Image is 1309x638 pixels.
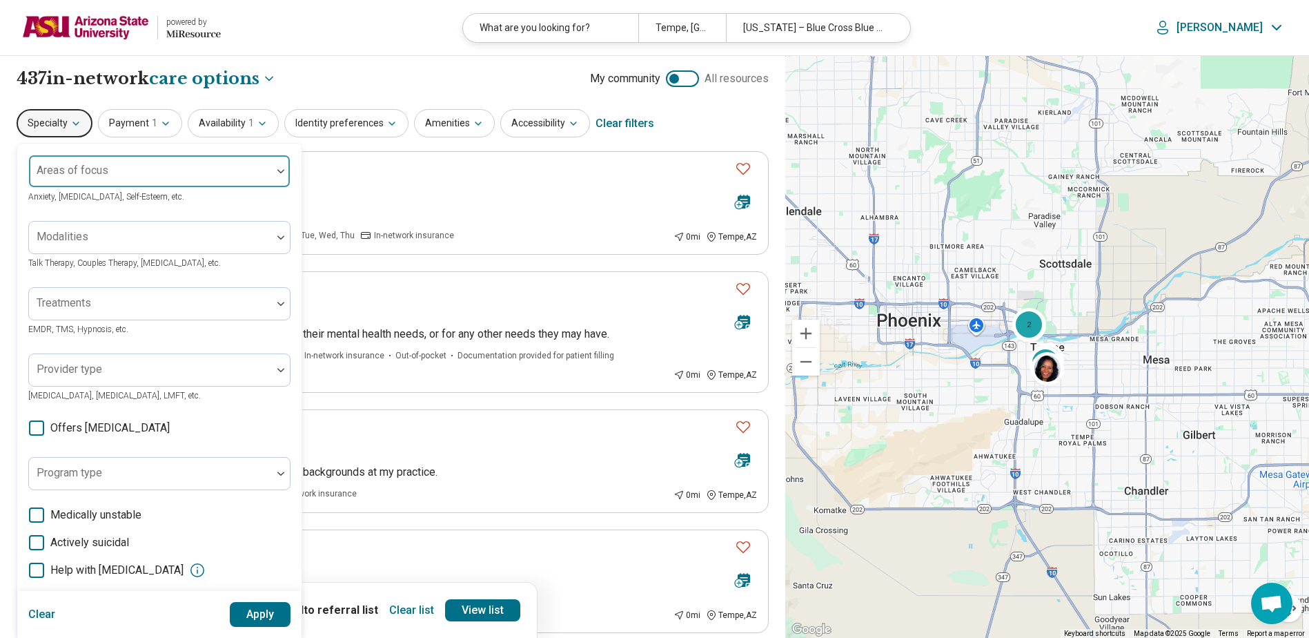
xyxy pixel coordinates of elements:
button: Zoom in [792,320,820,347]
button: Favorite [729,155,757,183]
div: Tempe , AZ [706,231,757,243]
button: Availability1 [188,109,279,137]
span: In-network insurance [277,487,357,500]
div: powered by [166,16,221,28]
button: Favorite [729,413,757,441]
label: Program type [37,466,102,479]
div: Clear filters [596,107,654,140]
img: Arizona State University [22,11,149,44]
a: Report a map error [1247,630,1305,637]
span: 1 [248,116,254,130]
p: 2 added [266,602,378,619]
button: Accessibility [500,109,590,137]
button: Favorite [729,533,757,561]
span: to referral list [304,603,378,617]
label: Modalities [37,230,88,243]
a: Arizona State Universitypowered by [22,11,221,44]
div: 0 mi [673,231,700,243]
span: [MEDICAL_DATA], [MEDICAL_DATA], LMFT, etc. [28,391,201,400]
a: Terms (opens in new tab) [1219,630,1239,637]
div: What are you looking for? [463,14,638,42]
label: Treatments [37,296,91,309]
span: Works Tue, Wed, Thu [277,229,355,242]
div: Tempe , AZ [706,489,757,501]
span: care options [149,67,259,90]
div: [US_STATE] – Blue Cross Blue Shield [726,14,901,42]
div: 3 [1028,346,1061,379]
button: Payment1 [98,109,182,137]
span: Anxiety, [MEDICAL_DATA], Self-Esteem, etc. [28,192,184,202]
h1: 437 in-network [17,67,276,90]
a: View list [445,599,520,621]
button: Identity preferences [284,109,409,137]
p: I welcome and affirm all clients seeking help for their mental health needs, or for any other nee... [70,326,757,342]
button: Amenities [414,109,495,137]
div: 0 mi [673,369,700,381]
span: Map data ©2025 Google [1134,630,1210,637]
span: Help with [MEDICAL_DATA] [50,562,184,579]
button: Zoom out [792,348,820,376]
div: 0 mi [673,609,700,621]
button: Specialty [17,109,92,137]
span: My community [590,70,660,87]
div: 2 [1012,308,1045,341]
button: Favorite [729,275,757,303]
span: In-network insurance [374,229,454,242]
div: Tempe , AZ [706,609,757,621]
button: Care options [149,67,276,90]
div: Tempe, [GEOGRAPHIC_DATA] [638,14,726,42]
span: Offers [MEDICAL_DATA] [50,420,170,436]
p: [PERSON_NAME] [1177,21,1263,35]
span: 1 [152,116,157,130]
span: In-network insurance [304,349,384,362]
span: Documentation provided for patient filling [457,349,614,362]
span: Out-of-pocket [395,349,446,362]
label: Provider type [37,362,102,376]
button: Clear [28,602,56,627]
button: Apply [230,602,291,627]
span: EMDR, TMS, Hypnosis, etc. [28,325,128,334]
span: Actively suicidal [50,534,129,551]
p: I welcome and affirm clients of all identities and backgrounds at my practice. [70,464,757,481]
div: Tempe , AZ [706,369,757,381]
span: Talk Therapy, Couples Therapy, [MEDICAL_DATA], etc. [28,258,221,268]
p: Accepting new patients [70,206,757,222]
label: Areas of focus [37,164,108,177]
span: Medically unstable [50,507,141,523]
div: 0 mi [673,489,700,501]
button: Clear list [384,599,440,621]
div: Open chat [1251,583,1292,624]
span: All resources [705,70,769,87]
